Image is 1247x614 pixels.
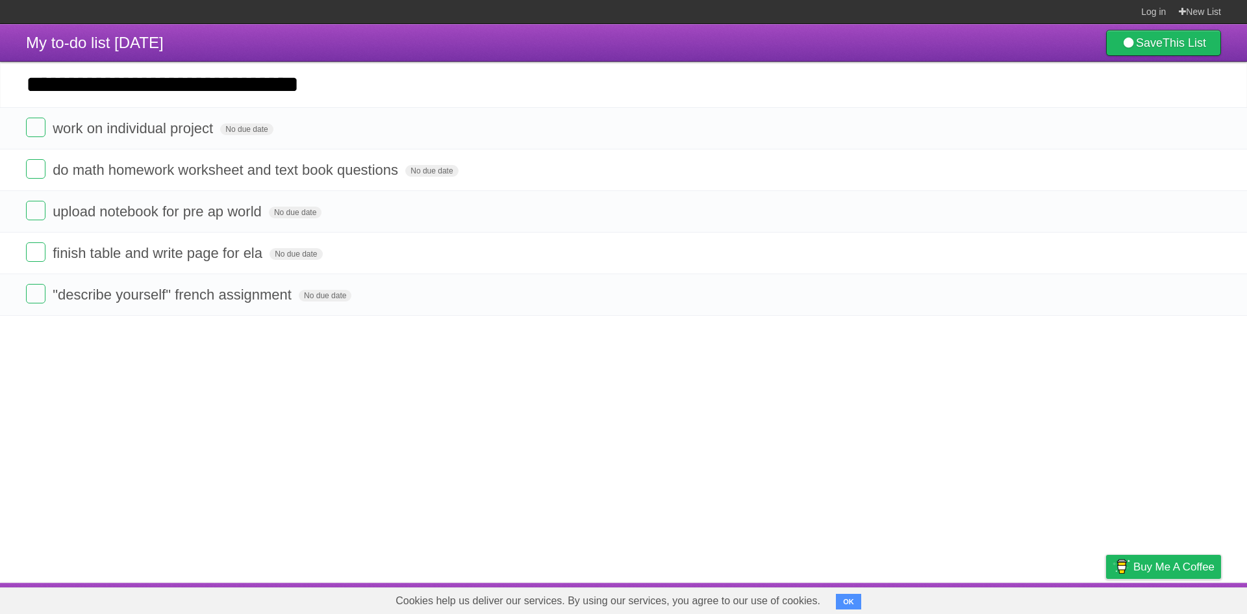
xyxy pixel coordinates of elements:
[53,287,295,303] span: "describe yourself" french assignment
[405,165,458,177] span: No due date
[220,123,273,135] span: No due date
[26,118,45,137] label: Done
[53,245,266,261] span: finish table and write page for ela
[836,594,861,609] button: OK
[270,248,322,260] span: No due date
[26,284,45,303] label: Done
[1139,586,1221,611] a: Suggest a feature
[26,159,45,179] label: Done
[1133,556,1215,578] span: Buy me a coffee
[26,34,164,51] span: My to-do list [DATE]
[1163,36,1206,49] b: This List
[1106,555,1221,579] a: Buy me a coffee
[976,586,1029,611] a: Developers
[1089,586,1123,611] a: Privacy
[1113,556,1130,578] img: Buy me a coffee
[53,120,216,136] span: work on individual project
[933,586,961,611] a: About
[26,201,45,220] label: Done
[26,242,45,262] label: Done
[383,588,833,614] span: Cookies help us deliver our services. By using our services, you agree to our use of cookies.
[1106,30,1221,56] a: SaveThis List
[53,162,401,178] span: do math homework worksheet and text book questions
[1045,586,1074,611] a: Terms
[53,203,265,220] span: upload notebook for pre ap world
[299,290,351,301] span: No due date
[269,207,321,218] span: No due date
